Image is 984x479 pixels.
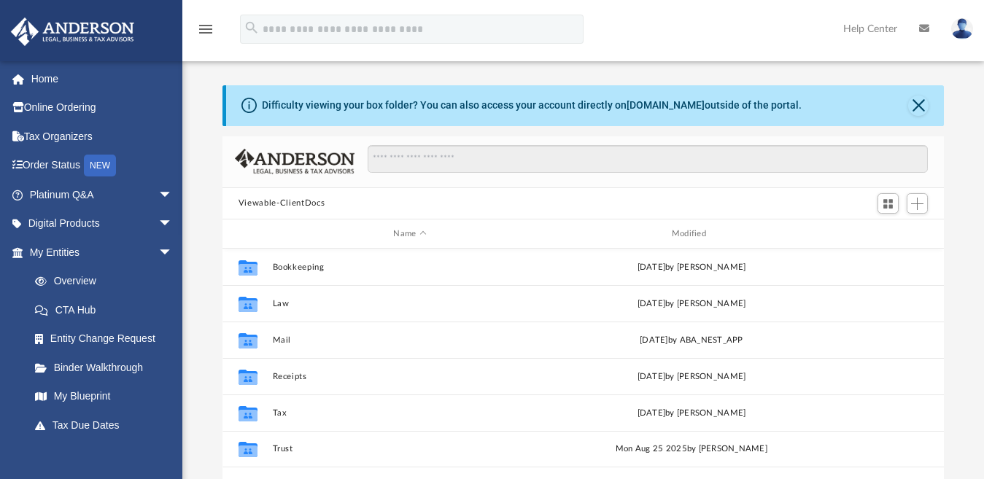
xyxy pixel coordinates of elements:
[272,262,547,272] button: Bookkeeping
[20,267,195,296] a: Overview
[10,180,195,209] a: Platinum Q&Aarrow_drop_down
[244,20,260,36] i: search
[554,443,829,456] div: Mon Aug 25 2025 by [PERSON_NAME]
[951,18,973,39] img: User Pic
[229,227,266,241] div: id
[239,197,325,210] button: Viewable-ClientDocs
[368,145,928,173] input: Search files and folders
[554,370,829,383] div: [DATE] by [PERSON_NAME]
[20,382,187,411] a: My Blueprint
[272,299,547,308] button: Law
[907,193,929,214] button: Add
[10,93,195,122] a: Online Ordering
[10,64,195,93] a: Home
[627,99,705,111] a: [DOMAIN_NAME]
[158,180,187,210] span: arrow_drop_down
[84,155,116,176] div: NEW
[10,209,195,238] a: Digital Productsarrow_drop_down
[638,409,666,417] span: [DATE]
[20,410,195,440] a: Tax Due Dates
[878,193,899,214] button: Switch to Grid View
[272,408,547,418] button: Tax
[554,297,829,311] div: [DATE] by [PERSON_NAME]
[272,335,547,345] button: Mail
[158,238,187,268] span: arrow_drop_down
[197,28,214,38] a: menu
[158,209,187,239] span: arrow_drop_down
[262,98,802,113] div: Difficulty viewing your box folder? You can also access your account directly on outside of the p...
[10,238,195,267] a: My Entitiesarrow_drop_down
[197,20,214,38] i: menu
[20,295,195,324] a: CTA Hub
[10,151,195,181] a: Order StatusNEW
[20,324,195,354] a: Entity Change Request
[271,227,547,241] div: Name
[272,445,547,454] button: Trust
[554,227,829,241] div: Modified
[10,122,195,151] a: Tax Organizers
[908,96,929,116] button: Close
[554,334,829,347] div: [DATE] by ABA_NEST_APP
[554,261,829,274] div: [DATE] by [PERSON_NAME]
[835,227,937,241] div: id
[20,353,195,382] a: Binder Walkthrough
[554,407,829,420] div: by [PERSON_NAME]
[272,372,547,381] button: Receipts
[7,17,139,46] img: Anderson Advisors Platinum Portal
